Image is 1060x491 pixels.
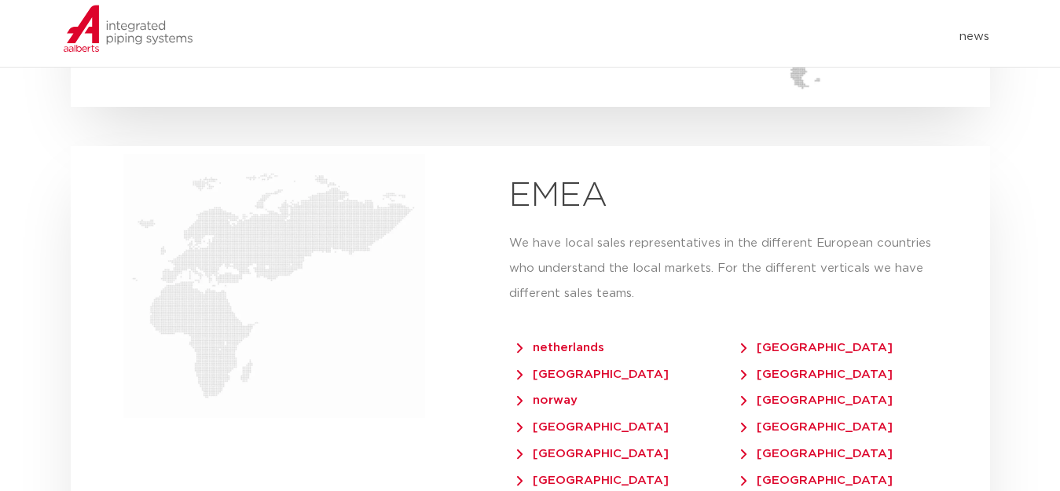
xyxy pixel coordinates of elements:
[959,24,989,49] a: news
[517,467,692,486] a: [GEOGRAPHIC_DATA]
[517,368,669,380] span: [GEOGRAPHIC_DATA]
[741,467,916,486] a: [GEOGRAPHIC_DATA]
[517,342,604,354] span: netherlands
[517,448,669,460] span: [GEOGRAPHIC_DATA]
[277,24,990,49] nav: Menu
[509,231,959,306] p: We have local sales representatives in the different European countries who understand the local ...
[741,394,893,406] span: [GEOGRAPHIC_DATA]
[517,394,578,406] span: norway
[741,413,916,433] a: [GEOGRAPHIC_DATA]
[517,421,669,433] span: [GEOGRAPHIC_DATA]
[517,361,692,380] a: [GEOGRAPHIC_DATA]
[741,361,916,380] a: [GEOGRAPHIC_DATA]
[741,421,893,433] span: [GEOGRAPHIC_DATA]
[509,178,959,215] h2: EMEA
[741,440,916,460] a: [GEOGRAPHIC_DATA]
[741,342,893,354] span: [GEOGRAPHIC_DATA]
[517,413,692,433] a: [GEOGRAPHIC_DATA]
[741,475,893,486] span: [GEOGRAPHIC_DATA]
[741,368,893,380] span: [GEOGRAPHIC_DATA]
[517,475,669,486] span: [GEOGRAPHIC_DATA]
[741,387,916,406] a: [GEOGRAPHIC_DATA]
[517,334,628,354] a: netherlands
[517,440,692,460] a: [GEOGRAPHIC_DATA]
[741,334,916,354] a: [GEOGRAPHIC_DATA]
[517,387,601,406] a: norway
[741,448,893,460] span: [GEOGRAPHIC_DATA]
